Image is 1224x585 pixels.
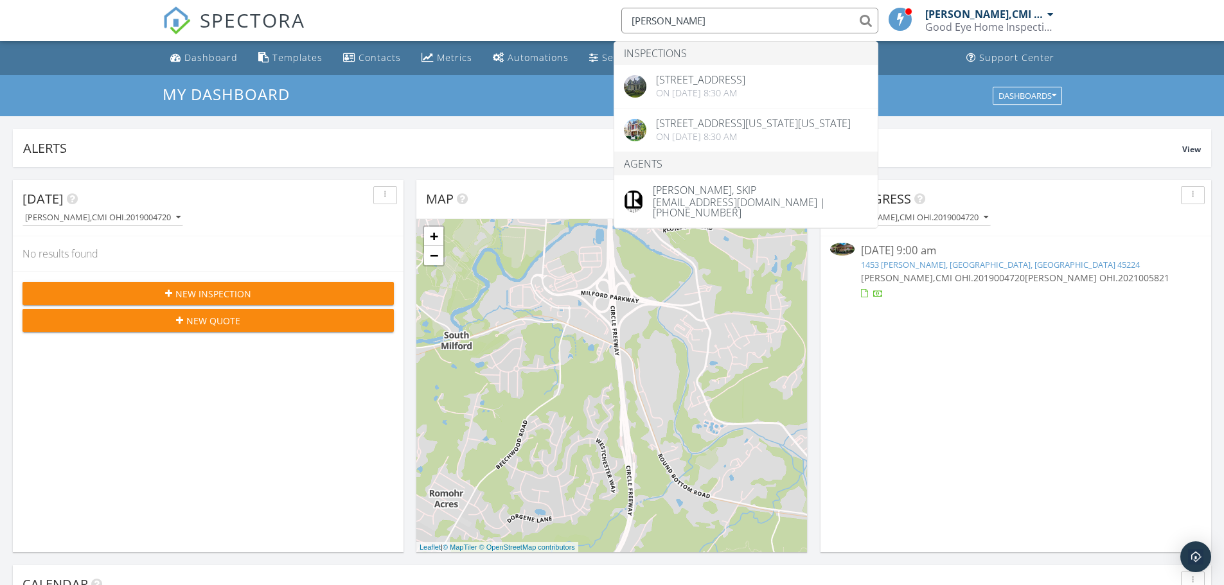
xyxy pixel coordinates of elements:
a: [STREET_ADDRESS][US_STATE][US_STATE] On [DATE] 8:30 am [614,109,878,152]
button: Dashboards [993,87,1062,105]
span: My Dashboard [163,83,290,105]
div: | [416,542,578,553]
span: SPECTORA [200,6,305,33]
span: New Quote [186,314,240,327]
span: New Inspection [175,287,251,301]
span: [PERSON_NAME],CMI OHI.2019004720 [861,272,1025,284]
div: Templates [272,51,323,64]
li: Agents [614,152,878,175]
a: Automations (Basic) [488,46,574,70]
img: 8775348%2Fcover_photos%2FjNlpLEMKzBGLsLPA0PDs%2Foriginal.jpg [624,75,646,98]
div: Open Intercom Messenger [1180,541,1211,572]
span: View [1182,144,1201,155]
div: [PERSON_NAME],CMI OHI.2019004720 [833,213,988,222]
div: Alerts [23,139,1182,157]
div: Contacts [359,51,401,64]
div: [PERSON_NAME],CMI OHI.2019004720 [925,8,1044,21]
span: [DATE] [22,190,64,207]
div: [STREET_ADDRESS][US_STATE][US_STATE] [656,118,851,128]
div: Automations [508,51,569,64]
img: The Best Home Inspection Software - Spectora [163,6,191,35]
a: Metrics [416,46,477,70]
div: Settings [602,51,641,64]
div: Metrics [437,51,472,64]
a: [PERSON_NAME], Skip [EMAIL_ADDRESS][DOMAIN_NAME] | [PHONE_NUMBER] [614,175,878,227]
button: [PERSON_NAME],CMI OHI.2019004720 [22,209,183,227]
div: [EMAIL_ADDRESS][DOMAIN_NAME] | [PHONE_NUMBER] [653,195,867,218]
div: [STREET_ADDRESS] [656,74,745,85]
div: [PERSON_NAME], Skip [653,185,867,195]
a: Zoom out [424,246,443,265]
a: [STREET_ADDRESS] On [DATE] 8:30 am [614,65,878,108]
a: Leaflet [420,543,441,551]
button: [PERSON_NAME],CMI OHI.2019004720 [830,209,991,227]
div: Support Center [979,51,1054,64]
input: Search everything... [621,8,878,33]
a: © MapTiler [443,543,477,551]
div: On [DATE] 8:30 am [656,88,745,98]
button: New Inspection [22,282,394,305]
li: Inspections [614,42,878,65]
img: 7774446%2Fcover_photos%2FHZGWUyRJLHaTM5W1Xyea%2Foriginal.7774446-1733315306567 [624,119,646,141]
span: [PERSON_NAME] OHI.2021005821 [1025,272,1169,284]
div: Dashboard [184,51,238,64]
a: SPECTORA [163,17,305,44]
div: [DATE] 9:00 am [861,243,1171,259]
div: Dashboards [998,91,1056,100]
a: Settings [584,46,646,70]
a: Templates [253,46,328,70]
a: Contacts [338,46,406,70]
a: © OpenStreetMap contributors [479,543,575,551]
a: [DATE] 9:00 am 1453 [PERSON_NAME], [GEOGRAPHIC_DATA], [GEOGRAPHIC_DATA] 45224 [PERSON_NAME],CMI O... [830,243,1202,300]
a: Support Center [961,46,1060,70]
button: New Quote [22,309,394,332]
a: Dashboard [165,46,243,70]
div: On [DATE] 8:30 am [656,132,851,142]
div: [PERSON_NAME],CMI OHI.2019004720 [25,213,181,222]
a: 1453 [PERSON_NAME], [GEOGRAPHIC_DATA], [GEOGRAPHIC_DATA] 45224 [861,259,1140,270]
img: 9556113%2Fcover_photos%2FU8rOeXfULr5dIt4eKvYk%2Fsmall.jpg [830,243,855,256]
div: No results found [13,236,404,271]
img: data [624,190,644,213]
a: Zoom in [424,227,443,246]
div: Good Eye Home Inspections, Sewer Scopes & Mold Testing [925,21,1054,33]
span: Map [426,190,454,207]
